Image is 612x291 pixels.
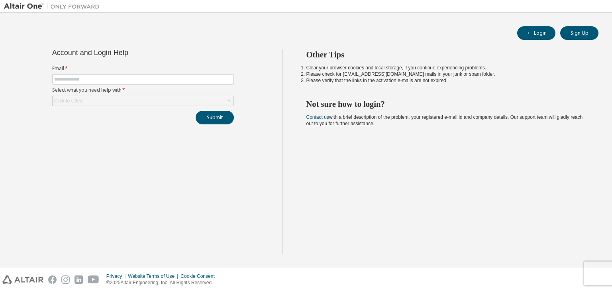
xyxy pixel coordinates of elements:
a: Contact us [306,114,329,120]
li: Please check for [EMAIL_ADDRESS][DOMAIN_NAME] mails in your junk or spam folder. [306,71,585,77]
img: linkedin.svg [75,275,83,284]
h2: Other Tips [306,49,585,60]
p: © 2025 Altair Engineering, Inc. All Rights Reserved. [106,279,220,286]
div: Website Terms of Use [128,273,180,279]
img: altair_logo.svg [2,275,43,284]
button: Sign Up [560,26,598,40]
li: Clear your browser cookies and local storage, if you continue experiencing problems. [306,65,585,71]
img: youtube.svg [88,275,99,284]
button: Login [517,26,555,40]
div: Click to select [53,96,233,106]
button: Submit [196,111,234,124]
label: Email [52,65,234,72]
div: Privacy [106,273,128,279]
div: Click to select [54,98,84,104]
img: facebook.svg [48,275,57,284]
img: Altair One [4,2,104,10]
div: Cookie Consent [180,273,219,279]
label: Select what you need help with [52,87,234,93]
span: with a brief description of the problem, your registered e-mail id and company details. Our suppo... [306,114,583,126]
li: Please verify that the links in the activation e-mails are not expired. [306,77,585,84]
img: instagram.svg [61,275,70,284]
h2: Not sure how to login? [306,99,585,109]
div: Account and Login Help [52,49,198,56]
